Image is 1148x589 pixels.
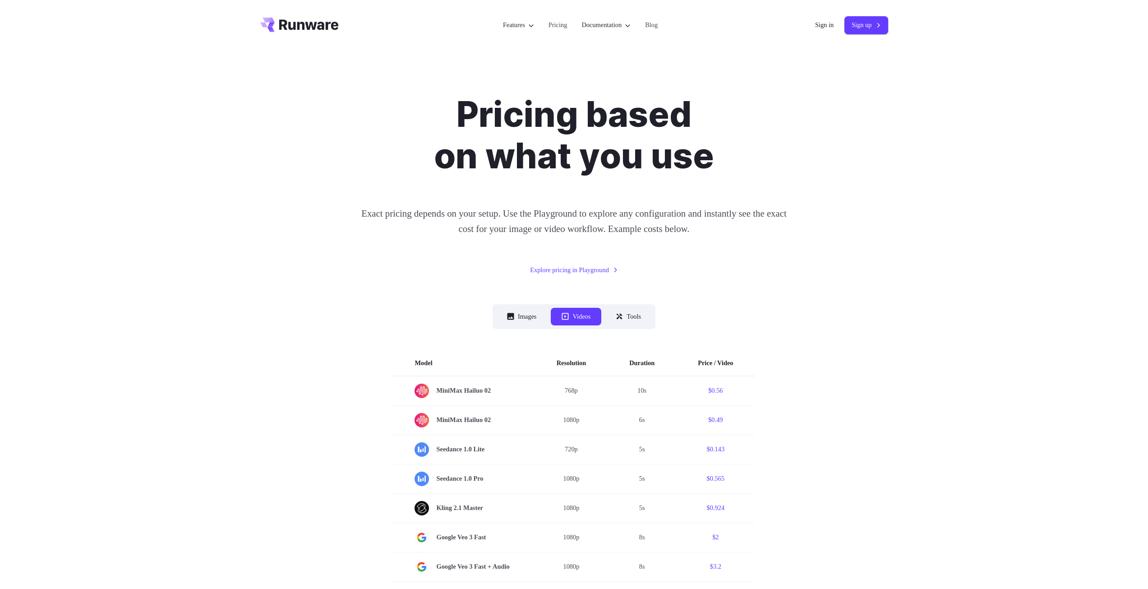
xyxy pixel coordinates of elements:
[323,94,825,177] h1: Pricing based on what you use
[608,552,676,581] td: 8s
[354,206,793,236] p: Exact pricing depends on your setup. Use the Playground to explore any configuration and instantl...
[608,351,676,376] th: Duration
[415,501,513,515] span: Kling 2.1 Master
[415,384,513,398] span: MiniMax Hailuo 02
[535,464,608,493] td: 1080p
[676,493,755,523] td: $0.924
[260,18,339,32] a: Go to /
[676,351,755,376] th: Price / Video
[535,493,608,523] td: 1080p
[549,20,567,30] a: Pricing
[608,464,676,493] td: 5s
[535,376,608,406] td: 768p
[676,552,755,581] td: $3.2
[393,351,535,376] th: Model
[535,552,608,581] td: 1080p
[676,464,755,493] td: $0.565
[676,376,755,406] td: $0.56
[815,20,834,30] a: Sign in
[551,308,601,325] button: Videos
[608,376,676,406] td: 10s
[676,435,755,464] td: $0.143
[535,405,608,435] td: 1080p
[535,435,608,464] td: 720p
[535,523,608,552] td: 1080p
[503,20,534,30] label: Features
[608,493,676,523] td: 5s
[530,265,618,275] a: Explore pricing in Playground
[415,560,513,574] span: Google Veo 3 Fast + Audio
[844,16,888,34] a: Sign up
[676,405,755,435] td: $0.49
[645,20,658,30] a: Blog
[415,442,513,457] span: Seedance 1.0 Lite
[415,413,513,427] span: MiniMax Hailuo 02
[608,523,676,552] td: 8s
[415,472,513,486] span: Seedance 1.0 Pro
[581,20,631,30] label: Documentation
[605,308,652,325] button: Tools
[608,435,676,464] td: 5s
[415,530,513,545] span: Google Veo 3 Fast
[608,405,676,435] td: 6s
[535,351,608,376] th: Resolution
[496,308,548,325] button: Images
[676,523,755,552] td: $2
